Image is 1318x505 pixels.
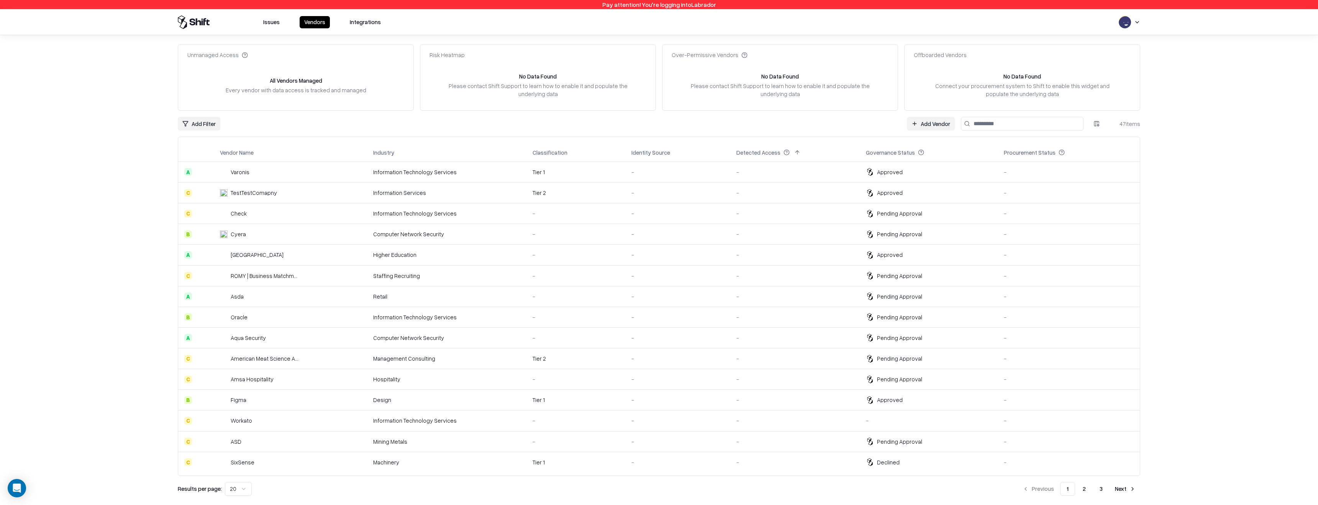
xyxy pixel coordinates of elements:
div: Industry [373,149,394,157]
div: - [736,251,854,259]
div: Vendor Name [220,149,254,157]
div: Approved [877,396,903,404]
button: Vendors [300,16,330,28]
div: Information Technology Services [373,209,520,217]
div: Tier 2 [533,355,619,363]
div: - [533,417,619,425]
div: - [631,355,725,363]
button: 3 [1093,482,1109,496]
div: Approved [877,189,903,197]
div: Please contact Shift Support to learn how to enable it and populate the underlying data [445,82,631,98]
div: A [184,293,192,300]
div: Management Consulting [373,355,520,363]
div: C [184,210,192,217]
div: - [533,209,619,217]
img: Tel Aviv University [220,251,228,259]
div: - [866,417,992,425]
div: - [1004,313,1134,321]
div: Over-Permissive Vendors [672,51,748,59]
div: Classification [533,149,567,157]
div: - [1004,293,1134,301]
div: - [736,313,854,321]
img: SixSense [220,458,228,466]
div: Pending Approval [877,209,922,217]
nav: pagination [1018,482,1140,496]
img: American Meat Science Association (AMSA) [220,355,228,363]
div: - [631,313,725,321]
div: A [184,168,192,176]
div: Pending Approval [877,230,922,238]
div: - [736,209,854,217]
div: Open Intercom Messenger [8,479,26,497]
a: Add Vendor [907,117,955,131]
button: Next [1110,482,1140,496]
p: Results per page: [178,485,222,493]
div: - [631,272,725,280]
div: B [184,396,192,404]
div: - [631,375,725,383]
div: Information Technology Services [373,313,520,321]
div: - [736,189,854,197]
img: Figma [220,396,228,404]
div: - [533,272,619,280]
div: - [533,230,619,238]
div: Varonis [231,168,249,176]
div: - [736,168,854,176]
div: - [631,458,725,466]
div: - [736,355,854,363]
div: - [1004,209,1134,217]
button: 1 [1060,482,1075,496]
img: Varonis [220,168,228,176]
div: C [184,376,192,383]
img: TestTestComapny [220,189,228,197]
button: Integrations [345,16,385,28]
div: Tier 1 [533,458,619,466]
div: - [1004,272,1134,280]
div: - [631,209,725,217]
div: - [736,375,854,383]
div: Governance Status [866,149,915,157]
div: - [533,313,619,321]
button: Issues [259,16,284,28]
div: C [184,272,192,279]
img: Amsa Hospitality [220,376,228,383]
div: C [184,417,192,425]
div: - [631,251,725,259]
div: Higher Education [373,251,520,259]
button: Add Filter [178,117,220,131]
div: - [631,293,725,301]
div: Tier 2 [533,189,619,197]
img: ASD [220,438,228,445]
div: Tier 1 [533,396,619,404]
img: Aqua Security [220,334,228,342]
div: B [184,313,192,321]
div: - [631,230,725,238]
div: Connect your procurement system to Shift to enable this widget and populate the underlying data [929,82,1115,98]
div: - [1004,375,1134,383]
div: - [1004,458,1134,466]
div: Approved [877,251,903,259]
img: Check [220,210,228,217]
div: - [736,230,854,238]
div: - [631,334,725,342]
div: - [1004,189,1134,197]
div: - [736,293,854,301]
div: [GEOGRAPHIC_DATA] [231,251,284,259]
div: SixSense [231,458,254,466]
div: Mining Metals [373,438,520,446]
div: Figma [231,396,246,404]
div: Retail [373,293,520,301]
div: ASD [231,438,241,446]
div: - [736,396,854,404]
div: Design [373,396,520,404]
div: Machinery [373,458,520,466]
img: Workato [220,417,228,425]
button: 2 [1077,482,1092,496]
div: Declined [877,458,900,466]
div: - [533,375,619,383]
img: Cyera [220,230,228,238]
div: - [1004,355,1134,363]
div: Offboarded Vendors [914,51,967,59]
div: Information Technology Services [373,168,520,176]
div: - [1004,438,1134,446]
